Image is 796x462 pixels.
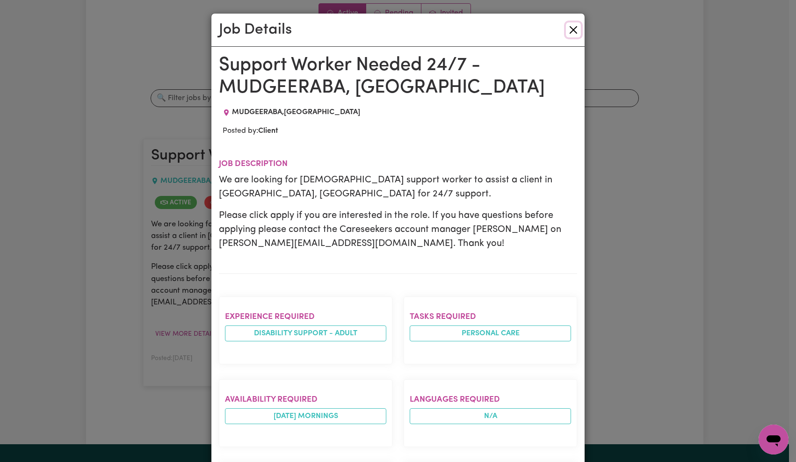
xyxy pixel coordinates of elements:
li: Disability support - Adult [225,325,386,341]
span: Posted by: [223,127,278,135]
h2: Tasks required [410,312,571,322]
span: N/A [410,408,571,424]
h2: Job Details [219,21,292,39]
h2: Job description [219,159,577,169]
iframe: Button to launch messaging window [759,425,789,455]
p: Please click apply if you are interested in the role. If you have questions before applying pleas... [219,209,577,251]
h1: Support Worker Needed 24/7 - MUDGEERABA, [GEOGRAPHIC_DATA] [219,54,577,99]
li: Personal care [410,325,571,341]
span: MUDGEERABA , [GEOGRAPHIC_DATA] [232,108,360,116]
h2: Languages required [410,395,571,404]
b: Client [258,127,278,135]
h2: Availability required [225,395,386,404]
p: We are looking for [DEMOGRAPHIC_DATA] support worker to assist a client in [GEOGRAPHIC_DATA], [GE... [219,173,577,201]
h2: Experience required [225,312,386,322]
div: Job location: MUDGEERABA, Queensland [219,107,364,118]
button: Close [566,22,581,37]
li: [DATE] mornings [225,408,386,424]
